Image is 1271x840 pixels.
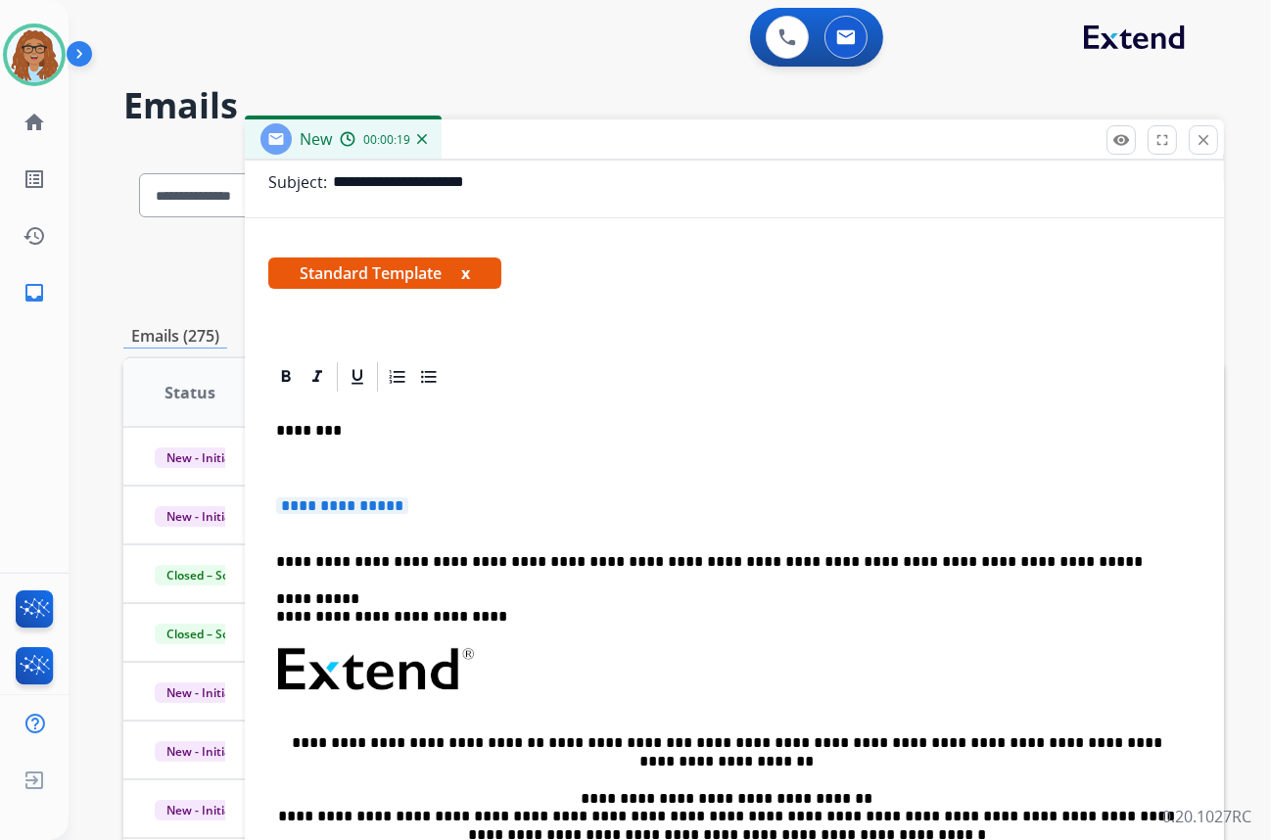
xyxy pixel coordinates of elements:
[461,261,470,285] button: x
[155,565,263,585] span: Closed – Solved
[155,624,263,644] span: Closed – Solved
[383,362,412,392] div: Ordered List
[268,170,327,194] p: Subject:
[300,128,332,150] span: New
[1112,131,1130,149] mat-icon: remove_red_eye
[1195,131,1212,149] mat-icon: close
[1162,805,1251,828] p: 0.20.1027RC
[123,324,227,349] p: Emails (275)
[155,506,246,527] span: New - Initial
[23,281,46,304] mat-icon: inbox
[414,362,444,392] div: Bullet List
[123,86,1224,125] h2: Emails
[268,257,501,289] span: Standard Template
[23,167,46,191] mat-icon: list_alt
[7,27,62,82] img: avatar
[271,362,301,392] div: Bold
[155,447,246,468] span: New - Initial
[303,362,332,392] div: Italic
[1153,131,1171,149] mat-icon: fullscreen
[155,741,246,762] span: New - Initial
[363,132,410,148] span: 00:00:19
[155,800,246,820] span: New - Initial
[343,362,372,392] div: Underline
[155,682,246,703] span: New - Initial
[165,381,215,404] span: Status
[23,111,46,134] mat-icon: home
[23,224,46,248] mat-icon: history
